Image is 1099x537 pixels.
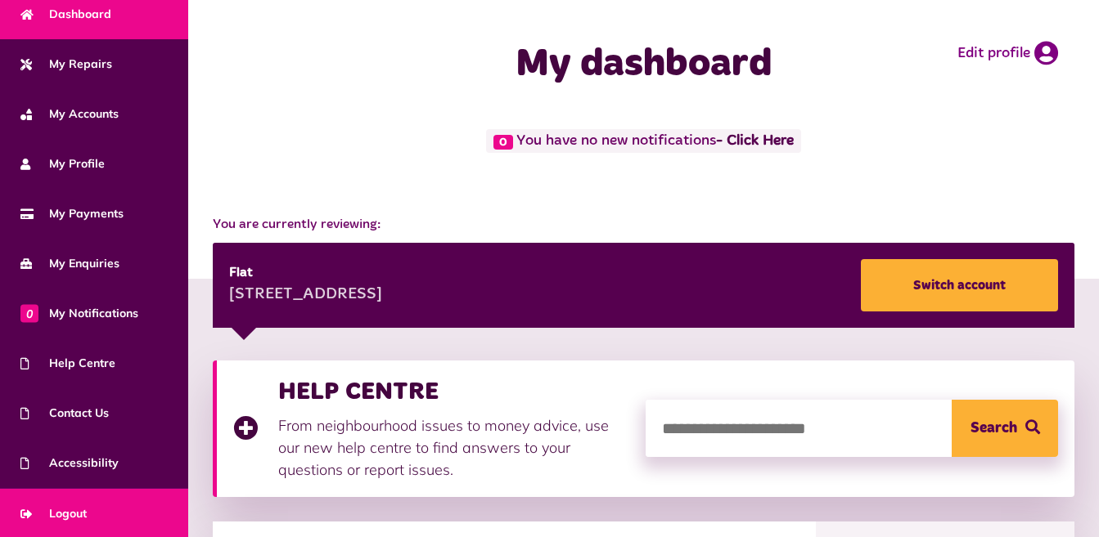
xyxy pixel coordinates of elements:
a: Edit profile [957,41,1058,65]
h1: My dashboard [432,41,855,88]
h3: HELP CENTRE [278,377,629,406]
span: My Accounts [20,105,119,123]
div: [STREET_ADDRESS] [229,283,382,307]
span: 0 [20,304,38,322]
span: You are currently reviewing: [213,215,1074,235]
span: My Enquiries [20,255,119,272]
button: Search [952,400,1058,457]
p: From neighbourhood issues to money advice, use our new help centre to find answers to your questi... [278,414,629,481]
span: Contact Us [20,405,109,422]
span: Search [971,400,1017,457]
span: Logout [20,505,87,522]
span: 0 [493,135,513,150]
span: Dashboard [20,6,111,23]
span: Accessibility [20,454,119,472]
span: My Payments [20,205,124,222]
a: - Click Here [716,134,794,149]
a: Switch account [861,259,1058,311]
div: Flat [229,263,382,283]
span: My Notifications [20,305,138,322]
span: My Repairs [20,56,112,73]
span: My Profile [20,155,105,172]
span: You have no new notifications [486,129,801,153]
span: Help Centre [20,355,115,372]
